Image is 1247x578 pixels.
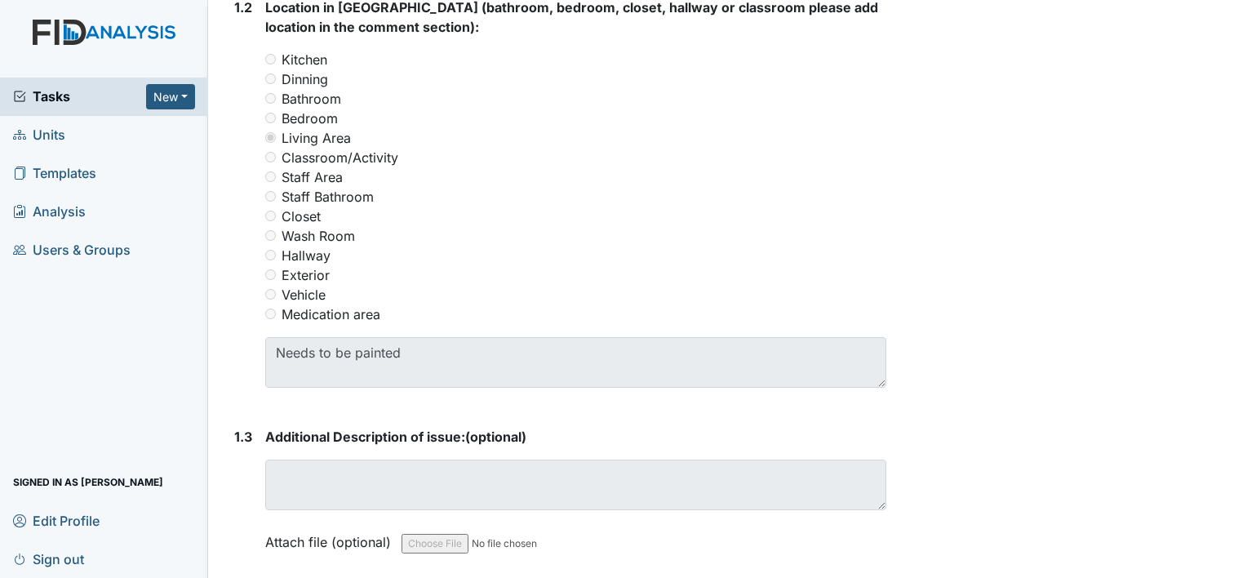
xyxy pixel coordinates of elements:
input: Living Area [265,132,276,143]
span: Templates [13,161,96,186]
span: Additional Description of issue: [265,429,465,445]
strong: (optional) [265,427,886,447]
textarea: Needs to be painted [265,337,886,388]
input: Vehicle [265,289,276,300]
span: Signed in as [PERSON_NAME] [13,469,163,495]
input: Bedroom [265,113,276,123]
input: Medication area [265,309,276,319]
label: Medication area [282,305,380,324]
button: New [146,84,195,109]
label: Exterior [282,265,330,285]
input: Classroom/Activity [265,152,276,162]
input: Staff Area [265,171,276,182]
label: Wash Room [282,226,355,246]
a: Tasks [13,87,146,106]
input: Exterior [265,269,276,280]
input: Dinning [265,73,276,84]
label: Kitchen [282,50,327,69]
label: Hallway [282,246,331,265]
label: Dinning [282,69,328,89]
label: Staff Area [282,167,343,187]
input: Kitchen [265,54,276,64]
input: Closet [265,211,276,221]
label: Staff Bathroom [282,187,374,207]
span: Edit Profile [13,508,100,533]
input: Staff Bathroom [265,191,276,202]
input: Wash Room [265,230,276,241]
label: Bathroom [282,89,341,109]
span: Users & Groups [13,238,131,263]
label: Living Area [282,128,351,148]
label: Attach file (optional) [265,523,397,552]
span: Sign out [13,546,84,571]
input: Hallway [265,250,276,260]
input: Bathroom [265,93,276,104]
label: Closet [282,207,321,226]
label: Vehicle [282,285,326,305]
label: Classroom/Activity [282,148,398,167]
label: Bedroom [282,109,338,128]
span: Units [13,122,65,148]
span: Analysis [13,199,86,225]
label: 1.3 [234,427,252,447]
